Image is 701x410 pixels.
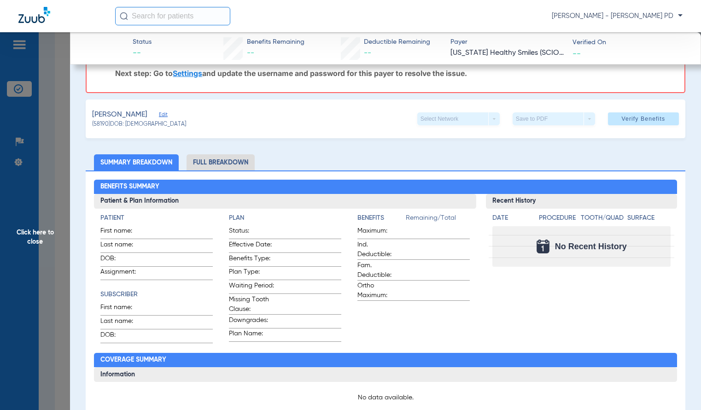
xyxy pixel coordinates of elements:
span: Last name: [100,240,146,252]
h3: Recent History [486,194,677,209]
h4: Benefits [357,213,406,223]
p: No data available. [100,393,671,402]
span: Downgrades: [229,316,274,328]
span: Benefits Type: [229,254,274,266]
span: [PERSON_NAME] - [PERSON_NAME] PD [552,12,683,21]
h4: Surface [627,213,671,223]
a: Settings [173,69,202,78]
p: Next step: Go to and update the username and password for this payer to resolve the issue. [115,69,674,78]
span: Ind. Deductible: [357,240,403,259]
h4: Plan [229,213,341,223]
h3: Patient & Plan Information [94,194,476,209]
h2: Benefits Summary [94,180,677,194]
img: Search Icon [120,12,128,20]
span: Remaining/Total [406,213,470,226]
span: Status [133,37,152,47]
span: First name: [100,303,146,315]
span: Last name: [100,316,146,329]
app-breakdown-title: Tooth/Quad [581,213,624,226]
span: -- [133,47,152,59]
span: DOB: [100,254,146,266]
li: Full Breakdown [187,154,255,170]
span: -- [247,49,254,57]
span: First name: [100,226,146,239]
span: Effective Date: [229,240,274,252]
span: Missing Tooth Clause: [229,295,274,314]
span: No Recent History [555,242,627,251]
app-breakdown-title: Benefits [357,213,406,226]
span: Maximum: [357,226,403,239]
span: Status: [229,226,274,239]
h2: Coverage Summary [94,353,677,368]
span: [US_STATE] Healthy Smiles (SCION) [450,47,564,59]
input: Search for patients [115,7,230,25]
span: Ortho Maximum: [357,281,403,300]
span: Assignment: [100,267,146,280]
img: Calendar [537,240,549,253]
li: Summary Breakdown [94,154,179,170]
h4: Patient [100,213,213,223]
span: Benefits Remaining [247,37,304,47]
app-breakdown-title: Procedure [539,213,578,226]
span: (58190) DOB: [DEMOGRAPHIC_DATA] [92,121,186,129]
iframe: Chat Widget [655,366,701,410]
h4: Date [492,213,531,223]
span: Plan Type: [229,267,274,280]
h3: Information [94,367,677,382]
span: Edit [159,111,167,120]
h4: Procedure [539,213,578,223]
h4: Tooth/Quad [581,213,624,223]
span: Plan Name: [229,329,274,341]
span: Fam. Deductible: [357,261,403,280]
span: Payer [450,37,564,47]
span: Waiting Period: [229,281,274,293]
app-breakdown-title: Surface [627,213,671,226]
button: Verify Benefits [608,112,679,125]
h4: Subscriber [100,290,213,299]
span: [PERSON_NAME] [92,109,147,121]
span: -- [572,48,581,58]
span: -- [364,49,371,57]
span: Verify Benefits [621,115,665,123]
app-breakdown-title: Date [492,213,531,226]
span: Deductible Remaining [364,37,430,47]
img: Zuub Logo [18,7,50,23]
span: DOB: [100,330,146,343]
span: Verified On [572,38,686,47]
